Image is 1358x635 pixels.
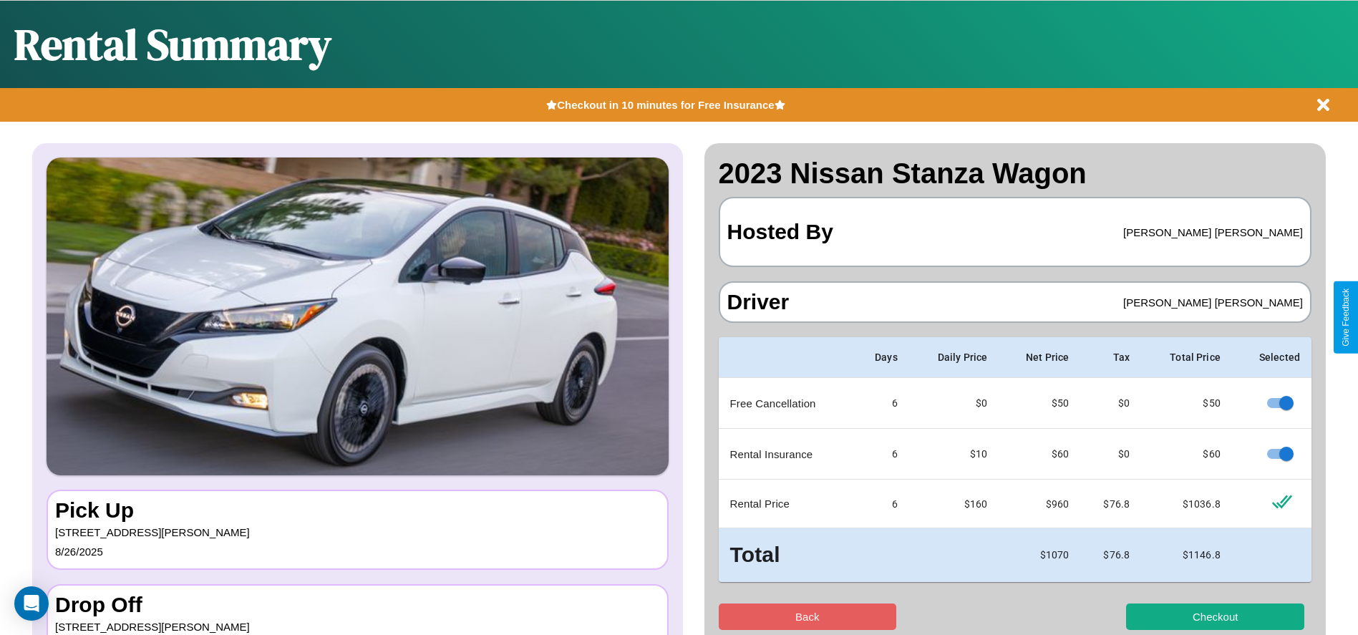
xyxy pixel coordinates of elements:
th: Net Price [999,337,1080,378]
td: $ 60 [1141,429,1232,480]
td: $0 [1080,378,1141,429]
th: Days [853,337,909,378]
td: $0 [1080,429,1141,480]
h3: Drop Off [55,593,660,617]
h3: Total [730,540,842,571]
td: $ 1070 [999,528,1080,582]
td: $ 1036.8 [1141,480,1232,528]
td: $ 60 [999,429,1080,480]
div: Give Feedback [1341,289,1351,346]
p: [PERSON_NAME] [PERSON_NAME] [1123,293,1303,312]
h3: Driver [727,290,790,314]
h1: Rental Summary [14,15,331,74]
td: $ 160 [909,480,999,528]
button: Checkout [1126,604,1304,630]
p: Rental Insurance [730,445,842,464]
button: Back [719,604,897,630]
p: [STREET_ADDRESS][PERSON_NAME] [55,523,660,542]
td: 6 [853,378,909,429]
td: $0 [909,378,999,429]
td: $ 960 [999,480,1080,528]
div: Open Intercom Messenger [14,586,49,621]
td: $ 50 [999,378,1080,429]
th: Tax [1080,337,1141,378]
td: 6 [853,480,909,528]
b: Checkout in 10 minutes for Free Insurance [557,99,774,111]
p: [PERSON_NAME] [PERSON_NAME] [1123,223,1303,242]
th: Selected [1232,337,1311,378]
th: Total Price [1141,337,1232,378]
h3: Pick Up [55,498,660,523]
td: $10 [909,429,999,480]
h2: 2023 Nissan Stanza Wagon [719,157,1312,190]
td: $ 1146.8 [1141,528,1232,582]
p: Rental Price [730,494,842,513]
h3: Hosted By [727,205,833,258]
th: Daily Price [909,337,999,378]
p: 8 / 26 / 2025 [55,542,660,561]
td: $ 50 [1141,378,1232,429]
p: Free Cancellation [730,394,842,413]
table: simple table [719,337,1312,582]
td: 6 [853,429,909,480]
td: $ 76.8 [1080,528,1141,582]
td: $ 76.8 [1080,480,1141,528]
